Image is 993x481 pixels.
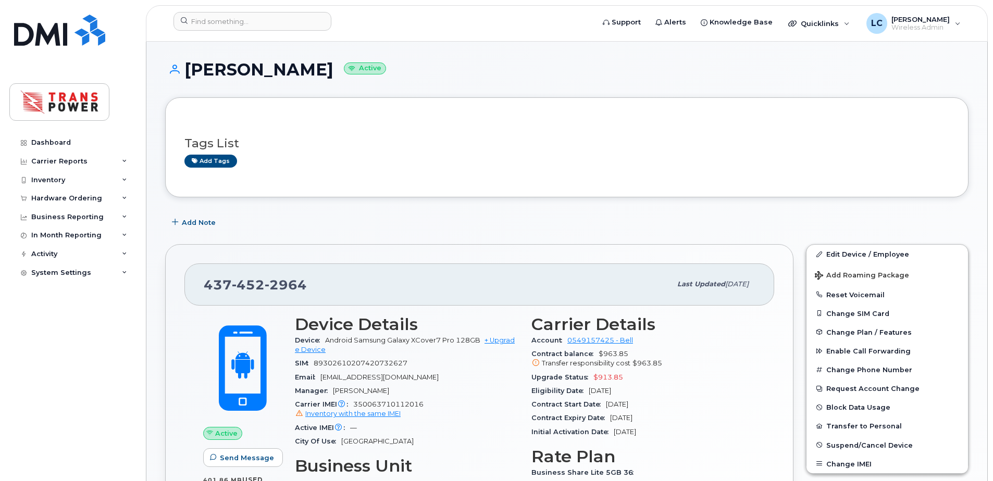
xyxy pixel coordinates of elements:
span: $913.85 [593,373,623,381]
span: Transfer responsibility cost [542,359,630,367]
a: Edit Device / Employee [806,245,968,263]
h3: Carrier Details [531,315,755,334]
button: Block Data Usage [806,398,968,416]
span: [DATE] [606,400,628,408]
span: Carrier IMEI [295,400,353,408]
span: $963.85 [632,359,662,367]
h3: Rate Plan [531,447,755,466]
button: Add Note [165,213,225,232]
span: [DATE] [614,428,636,436]
button: Add Roaming Package [806,264,968,285]
span: Suspend/Cancel Device [826,441,913,449]
button: Change Plan / Features [806,323,968,341]
button: Change Phone Number [806,360,968,379]
span: [PERSON_NAME] [333,387,389,395]
button: Suspend/Cancel Device [806,436,968,454]
button: Transfer to Personal [806,416,968,435]
span: [GEOGRAPHIC_DATA] [341,437,414,445]
span: Active [215,428,238,438]
span: Change Plan / Features [826,328,912,336]
h3: Device Details [295,315,519,334]
span: 452 [232,277,265,293]
span: [DATE] [589,387,611,395]
button: Request Account Change [806,379,968,398]
h3: Tags List [184,137,949,150]
span: Active IMEI [295,424,350,432]
span: [DATE] [725,280,749,288]
span: Contract Expiry Date [531,414,610,422]
span: City Of Use [295,437,341,445]
span: — [350,424,357,432]
span: Email [295,373,320,381]
span: Add Roaming Package [815,271,909,281]
span: Device [295,336,325,344]
span: 2964 [265,277,307,293]
button: Send Message [203,448,283,467]
span: Inventory with the same IMEI [305,410,401,417]
button: Reset Voicemail [806,285,968,304]
span: Upgrade Status [531,373,593,381]
span: Initial Activation Date [531,428,614,436]
span: Business Share Lite 5GB 36 [531,469,639,476]
a: Add tags [184,155,237,168]
button: Enable Call Forwarding [806,341,968,360]
span: 89302610207420732627 [314,359,407,367]
h3: Business Unit [295,457,519,475]
span: Enable Call Forwarding [826,347,911,355]
a: Inventory with the same IMEI [295,410,401,417]
span: Account [531,336,567,344]
button: Change SIM Card [806,304,968,323]
span: Contract balance [531,350,599,358]
span: Contract Start Date [531,400,606,408]
span: [EMAIL_ADDRESS][DOMAIN_NAME] [320,373,439,381]
span: $963.85 [531,350,755,369]
small: Active [344,62,386,74]
span: [DATE] [610,414,632,422]
span: Manager [295,387,333,395]
h1: [PERSON_NAME] [165,60,969,79]
a: 0549157425 - Bell [567,336,633,344]
span: Send Message [220,453,274,463]
span: 350063710112016 [295,400,519,419]
span: 437 [204,277,307,293]
span: Last updated [677,280,725,288]
span: Add Note [182,218,216,227]
button: Change IMEI [806,454,968,473]
span: Android Samsung Galaxy XCover7 Pro 128GB [325,336,480,344]
span: Eligibility Date [531,387,589,395]
span: SIM [295,359,314,367]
